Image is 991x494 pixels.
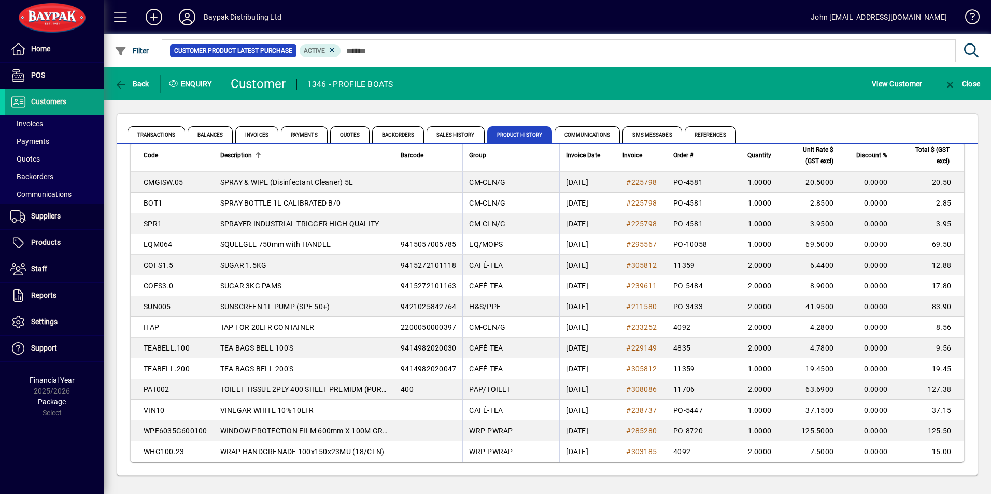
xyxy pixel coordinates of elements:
span: # [626,344,631,352]
div: Barcode [401,150,456,161]
td: 7.5000 [786,441,848,462]
td: 0.0000 [848,213,902,234]
span: CAFÉ-TEA [469,282,503,290]
td: 11706 [667,379,737,400]
td: 0.0000 [848,441,902,462]
a: Knowledge Base [957,2,978,36]
td: 9.56 [902,338,964,358]
td: 1.0000 [737,172,786,193]
span: References [685,126,736,143]
app-page-header-button: Close enquiry [933,75,991,93]
span: Transactions [128,126,185,143]
span: Settings [31,317,58,326]
span: COFS3.0 [144,282,173,290]
span: SPRAY BOTTLE 1L CALIBRATED B/0 [220,199,341,207]
span: Code [144,150,158,161]
div: Description [220,150,388,161]
td: PO-10058 [667,234,737,255]
a: Quotes [5,150,104,168]
span: 225798 [631,178,657,186]
a: Support [5,336,104,361]
span: Staff [31,265,47,273]
a: Staff [5,256,104,282]
span: 225798 [631,199,657,207]
a: Home [5,36,104,62]
span: # [626,220,631,228]
span: VIN10 [144,406,164,414]
span: TAP FOR 20LTR CONTAINER [220,323,315,331]
td: [DATE] [559,358,616,379]
a: #211580 [622,301,660,312]
span: Financial Year [30,376,75,384]
span: Filter [115,47,149,55]
span: Products [31,238,61,246]
a: Settings [5,309,104,335]
td: [DATE] [559,193,616,213]
span: # [626,282,631,290]
span: Communications [10,190,72,198]
td: 4092 [667,441,737,462]
td: 19.4500 [786,358,848,379]
td: 0.0000 [848,400,902,420]
span: 308086 [631,385,657,394]
span: H&S/PPE [469,302,501,311]
a: #225798 [622,177,660,188]
div: Unit Rate $ (GST excl) [792,144,843,167]
td: [DATE] [559,213,616,234]
span: Invoices [235,126,278,143]
span: 225798 [631,220,657,228]
div: Quantity [743,150,781,161]
span: TEA BAGS BELL 100'S [220,344,294,352]
td: 37.1500 [786,400,848,420]
span: WINDOW PROTECTION FILM 600mm X 100M GREEN 6035 [220,427,416,435]
a: #239611 [622,280,660,292]
span: # [626,385,631,394]
td: 3.95 [902,213,964,234]
span: Back [115,80,149,88]
div: Code [144,150,207,161]
span: Quotes [10,155,40,163]
span: 305812 [631,365,657,373]
td: [DATE] [559,420,616,441]
td: [DATE] [559,296,616,317]
span: BOT1 [144,199,162,207]
td: 1.0000 [737,213,786,234]
span: CMGISW.05 [144,178,183,186]
td: 1.0000 [737,400,786,420]
td: 11359 [667,358,737,379]
span: WRP-PWRAP [469,427,513,435]
span: # [626,199,631,207]
span: VINEGAR WHITE 10% 10LTR [220,406,314,414]
td: 2.0000 [737,255,786,275]
span: 9415057005785 [401,240,456,249]
td: 125.5000 [786,420,848,441]
td: 4092 [667,317,737,338]
span: Active [304,47,325,54]
span: WPF6035G600100 [144,427,207,435]
span: # [626,447,631,456]
span: SUNSCREEN 1L PUMP (SPF 50+) [220,302,330,311]
span: Invoice [622,150,642,161]
button: Add [137,8,171,26]
td: 127.38 [902,379,964,400]
td: 0.0000 [848,275,902,296]
button: Filter [112,41,152,60]
span: SPRAYER INDUSTRIAL TRIGGER HIGH QUALITY [220,220,379,228]
a: #285280 [622,425,660,437]
td: PO-5447 [667,400,737,420]
td: 83.90 [902,296,964,317]
td: 4.7800 [786,338,848,358]
span: SMS Messages [622,126,682,143]
td: 0.0000 [848,296,902,317]
span: CM-CLN/G [469,178,505,186]
div: Discount % [855,150,897,161]
a: #238737 [622,404,660,416]
div: Invoice Date [566,150,610,161]
td: 63.6900 [786,379,848,400]
td: 0.0000 [848,234,902,255]
span: Quantity [747,150,771,161]
span: Total $ (GST excl) [909,144,950,167]
div: Total $ (GST excl) [909,144,959,167]
span: Close [944,80,980,88]
td: 0.0000 [848,193,902,213]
